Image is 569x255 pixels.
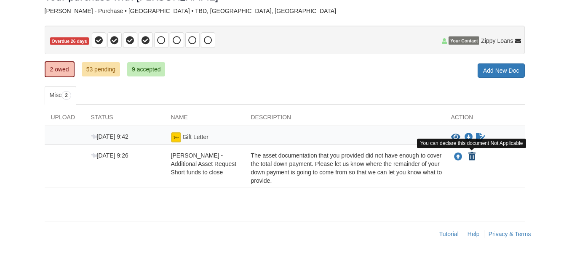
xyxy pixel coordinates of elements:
[417,139,526,148] div: You can declare this document Not Applicable
[478,63,525,78] a: Add New Doc
[171,152,237,176] span: [PERSON_NAME] - Additional Asset Request Short funds to close
[45,86,76,105] a: Misc
[45,113,85,126] div: Upload
[61,91,71,100] span: 2
[182,134,208,140] span: Gift Letter
[45,8,525,15] div: [PERSON_NAME] - Purchase • [GEOGRAPHIC_DATA] • TBD, [GEOGRAPHIC_DATA], [GEOGRAPHIC_DATA]
[453,151,463,162] button: Upload Zachary Stephenson - Additional Asset Request Short funds to close
[489,231,531,237] a: Privacy & Terms
[171,132,181,142] img: Ready for you to esign
[50,37,89,45] span: Overdue 26 days
[451,133,460,142] button: View Gift Letter
[467,231,480,237] a: Help
[91,152,128,159] span: [DATE] 9:26
[45,61,75,77] a: 2 owed
[127,62,166,76] a: 9 accepted
[467,152,476,162] button: Declare Zachary Stephenson - Additional Asset Request Short funds to close not applicable
[245,151,445,185] div: The asset documentation that you provided did not have enough to cover the total down payment. Pl...
[481,37,513,45] span: Zippy Loans
[165,113,245,126] div: Name
[91,133,128,140] span: [DATE] 9:42
[445,113,525,126] div: Action
[439,231,459,237] a: Tutorial
[465,134,473,141] a: Download Gift Letter
[82,62,120,76] a: 53 pending
[449,37,479,45] span: Your Contact
[475,132,486,142] a: Sign Form
[85,113,165,126] div: Status
[245,113,445,126] div: Description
